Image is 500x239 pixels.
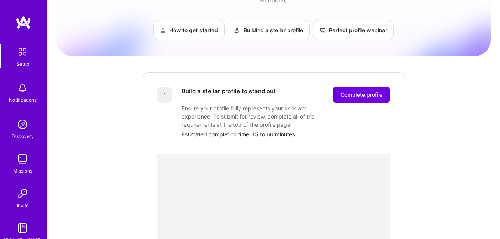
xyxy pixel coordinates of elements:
div: Setup [16,60,29,68]
a: Building a stellar profile [228,20,310,40]
a: How to get started [153,20,225,40]
button: Complete profile [333,87,390,103]
div: Discovery [12,132,34,140]
img: logo [16,16,31,30]
div: 1 [157,87,172,103]
img: How to get started [160,27,166,33]
div: Notifications [9,96,37,104]
img: setup [14,44,31,60]
img: guide book [15,220,30,236]
div: Missions [13,167,32,175]
img: Building a stellar profile [234,27,240,33]
img: bell [15,80,30,96]
img: Invite [15,186,30,201]
a: Perfect profile webinar [313,20,394,40]
img: discovery [15,117,30,132]
div: Invite [17,201,29,209]
span: Complete profile [340,91,382,99]
img: Perfect profile webinar [319,27,326,33]
img: teamwork [15,151,30,167]
div: Estimated completion time: 15 to 60 minutes [182,130,390,138]
div: Ensure your profile fully represents your skills and experience. To submit for review, complete a... [182,104,337,129]
div: Build a stellar profile to stand out [182,87,276,103]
